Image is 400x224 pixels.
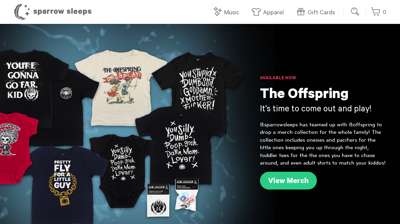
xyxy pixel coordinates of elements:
[296,5,338,20] a: Gift Cards
[260,75,386,82] h6: Available Now
[371,5,386,20] a: 0
[349,5,362,18] input: Submit
[260,104,386,116] h3: It's time to come out and play!
[251,5,287,20] a: Apparel
[14,3,92,20] h1: Sparrow Sleeps
[260,172,317,190] a: View Merch
[212,5,243,20] a: Music
[260,87,386,104] h1: The Offspring
[260,121,386,167] p: @sparrowsleeps has teamed up with @offspring to drop a merch collection for the whole family! The...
